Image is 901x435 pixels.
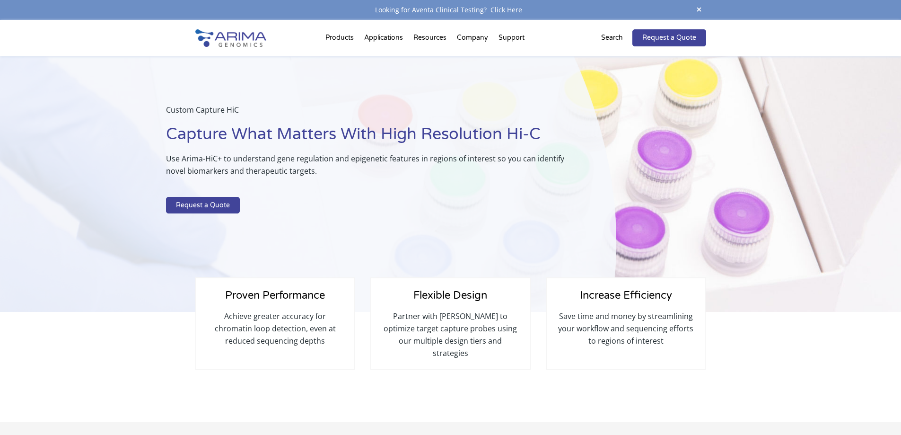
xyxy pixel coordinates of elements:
div: Looking for Aventa Clinical Testing? [195,4,706,16]
p: Achieve greater accuracy for chromatin loop detection, even at reduced sequencing depths [206,310,345,347]
span: Flexible Design [413,289,487,302]
p: Custom Capture HiC [166,104,569,124]
img: Arima-Genomics-logo [195,29,266,47]
h1: Capture What Matters With High Resolution Hi-C [166,124,569,152]
p: Use Arima-HiC+ to understand gene regulation and epigenetic features in regions of interest so yo... [166,152,569,185]
span: Proven Performance [225,289,325,302]
a: Click Here [487,5,526,14]
a: Request a Quote [166,197,240,214]
p: Search [601,32,623,44]
span: Increase Efficiency [580,289,672,302]
a: Request a Quote [632,29,706,46]
p: Save time and money by streamlining your workflow and sequencing efforts to regions of interest [556,310,695,347]
p: Partner with [PERSON_NAME] to optimize target capture probes using our multiple design tiers and ... [381,310,520,359]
